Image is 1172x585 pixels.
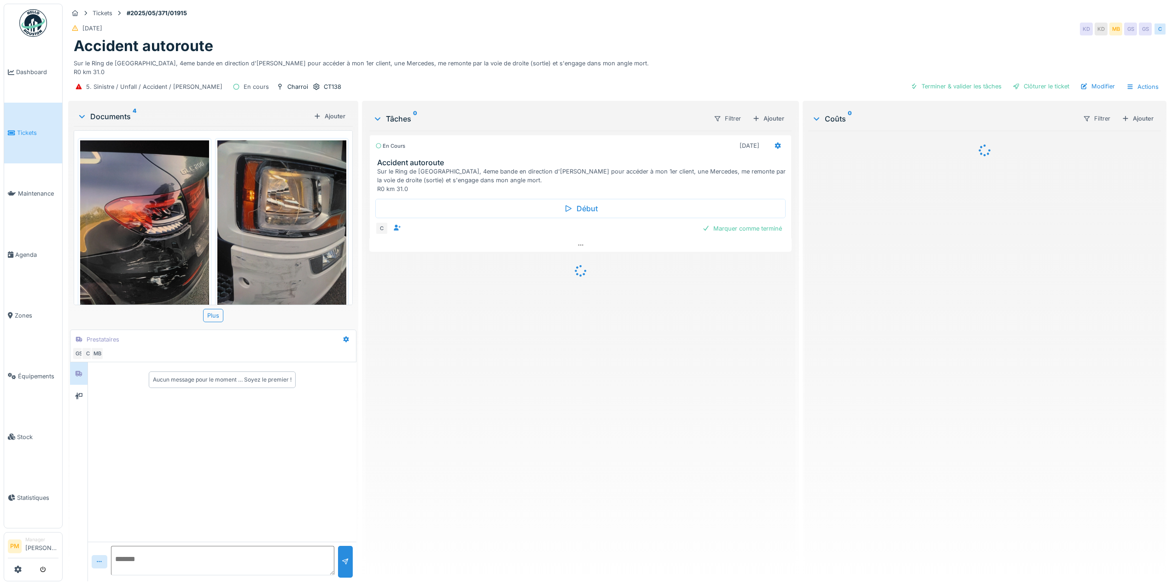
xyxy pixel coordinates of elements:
[74,55,1161,76] div: Sur le Ring de [GEOGRAPHIC_DATA], 4eme bande en direction d'[PERSON_NAME] pour accéder à mon 1er ...
[203,309,223,322] div: Plus
[74,37,213,55] h1: Accident autoroute
[93,9,112,17] div: Tickets
[91,347,104,360] div: MB
[375,142,405,150] div: En cours
[217,140,346,312] img: fujhrd48581a4ay68xhajy1leh61
[4,406,62,467] a: Stock
[4,346,62,406] a: Équipements
[17,128,58,137] span: Tickets
[4,467,62,528] a: Statistiques
[153,376,292,384] div: Aucun message pour le moment … Soyez le premier !
[324,82,341,91] div: CT138
[80,140,209,312] img: gt925no27gafpn28e8gl734jjpby
[1080,23,1093,35] div: KD
[4,42,62,103] a: Dashboard
[86,82,222,91] div: 5. Sinistre / Unfall / Accident / [PERSON_NAME]
[82,24,102,33] div: [DATE]
[1139,23,1152,35] div: GS
[18,372,58,381] span: Équipements
[310,110,349,122] div: Ajouter
[123,9,191,17] strong: #2025/05/371/01915
[373,113,706,124] div: Tâches
[1154,23,1166,35] div: C
[133,111,136,122] sup: 4
[1009,80,1073,93] div: Clôturer le ticket
[848,113,852,124] sup: 0
[1079,112,1114,125] div: Filtrer
[8,539,22,553] li: PM
[749,112,788,125] div: Ajouter
[8,536,58,558] a: PM Manager[PERSON_NAME]
[25,536,58,543] div: Manager
[82,347,94,360] div: C
[17,433,58,441] span: Stock
[287,82,308,91] div: Charroi
[812,113,1075,124] div: Coûts
[699,222,786,235] div: Marquer comme terminé
[710,112,745,125] div: Filtrer
[19,9,47,37] img: Badge_color-CXgf-gQk.svg
[18,189,58,198] span: Maintenance
[15,311,58,320] span: Zones
[375,222,388,235] div: C
[25,536,58,556] li: [PERSON_NAME]
[244,82,269,91] div: En cours
[17,493,58,502] span: Statistiques
[1118,112,1157,125] div: Ajouter
[15,250,58,259] span: Agenda
[413,113,417,124] sup: 0
[16,68,58,76] span: Dashboard
[1109,23,1122,35] div: MB
[4,224,62,285] a: Agenda
[1095,23,1108,35] div: KD
[77,111,310,122] div: Documents
[377,167,787,194] div: Sur le Ring de [GEOGRAPHIC_DATA], 4eme bande en direction d'[PERSON_NAME] pour accéder à mon 1er ...
[4,285,62,346] a: Zones
[1122,80,1163,93] div: Actions
[375,199,786,218] div: Début
[740,141,759,150] div: [DATE]
[4,103,62,163] a: Tickets
[72,347,85,360] div: GS
[377,158,787,167] h3: Accident autoroute
[4,163,62,224] a: Maintenance
[907,80,1005,93] div: Terminer & valider les tâches
[87,335,119,344] div: Prestataires
[1124,23,1137,35] div: GS
[1077,80,1119,93] div: Modifier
